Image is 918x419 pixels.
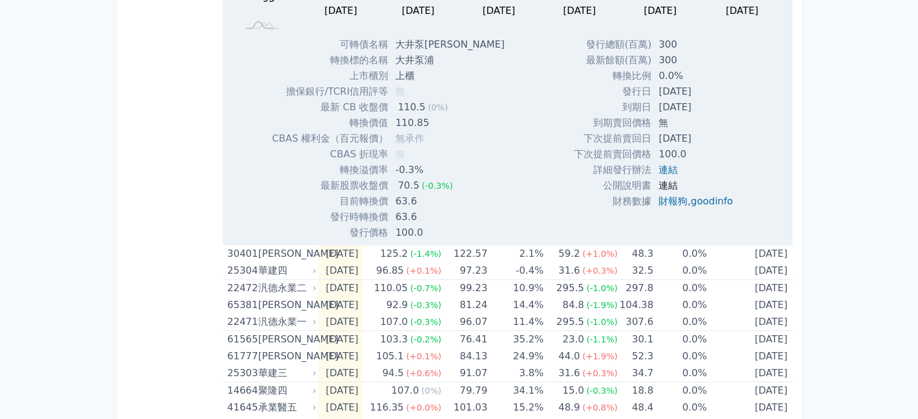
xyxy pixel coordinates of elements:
div: 295.5 [554,313,587,330]
span: (+0.3%) [582,266,617,276]
td: 轉換比例 [574,68,651,84]
td: -0.4% [487,262,543,280]
span: 無 [395,148,405,160]
td: 63.6 [388,194,514,209]
tspan: [DATE] [563,5,596,16]
td: [DATE] [318,365,363,382]
span: (-1.0%) [587,317,618,327]
a: 連結 [658,180,678,191]
td: 52.3 [617,348,653,365]
td: [DATE] [707,382,792,400]
span: 無承作 [395,133,424,144]
div: 110.5 [395,99,428,115]
td: 48.3 [617,245,653,262]
td: 到期日 [574,99,651,115]
div: 41645 [228,399,255,416]
div: 華建三 [258,365,314,382]
td: 307.6 [617,313,653,331]
a: 連結 [658,164,678,175]
td: [DATE] [318,399,363,416]
td: 0.0% [653,313,707,331]
div: 110.05 [372,280,410,297]
td: 84.13 [441,348,487,365]
td: [DATE] [707,348,792,365]
div: 84.8 [560,297,587,313]
td: 目前轉換價 [272,194,388,209]
span: (0%) [428,102,448,112]
div: 105.1 [374,348,406,365]
td: 到期賣回價格 [574,115,651,131]
td: 297.8 [617,280,653,297]
span: (+0.3%) [582,368,617,378]
td: 110.85 [388,115,514,131]
div: 295.5 [554,280,587,297]
span: (-0.2%) [410,335,442,344]
td: 財務數據 [574,194,651,209]
td: [DATE] [707,331,792,348]
td: 300 [651,37,742,52]
span: (+1.0%) [582,249,617,259]
td: 下次提前賣回日 [574,131,651,146]
td: 97.23 [441,262,487,280]
td: 0.0% [651,68,742,84]
td: 100.0 [388,225,514,241]
div: 25303 [228,365,255,382]
td: 18.8 [617,382,653,400]
tspan: [DATE] [482,5,515,16]
td: 34.7 [617,365,653,382]
div: 70.5 [395,178,422,194]
div: 22472 [228,280,255,297]
a: 財報狗 [658,195,687,207]
div: 107.0 [389,382,421,399]
div: 23.0 [560,331,587,348]
div: [PERSON_NAME] [258,331,314,348]
div: 華建四 [258,262,314,279]
td: 96.07 [441,313,487,331]
td: 0.0% [653,262,707,280]
td: 81.24 [441,297,487,313]
span: (+1.9%) [582,351,617,361]
td: 發行時轉換價 [272,209,388,225]
div: 31.6 [556,365,582,382]
td: 擔保銀行/TCRI信用評等 [272,84,388,99]
td: [DATE] [707,297,792,313]
td: [DATE] [707,365,792,382]
td: 下次提前賣回價格 [574,146,651,162]
div: 15.0 [560,382,587,399]
tspan: [DATE] [725,5,758,16]
td: 122.57 [441,245,487,262]
td: 0.0% [653,399,707,416]
div: 48.9 [556,399,582,416]
td: [DATE] [707,399,792,416]
span: (-0.3%) [587,386,618,395]
span: 無 [395,86,405,97]
span: (+0.6%) [406,368,441,378]
td: 詳細發行辦法 [574,162,651,178]
td: 最新股票收盤價 [272,178,388,194]
td: [DATE] [651,99,742,115]
td: [DATE] [707,280,792,297]
td: 91.07 [441,365,487,382]
span: (+0.1%) [406,351,441,361]
div: 59.2 [556,245,582,262]
div: 107.0 [378,313,410,330]
td: [DATE] [318,245,363,262]
span: (-1.0%) [587,283,618,293]
div: 65381 [228,297,255,313]
div: 31.6 [556,262,582,279]
div: 30401 [228,245,255,262]
td: 99.23 [441,280,487,297]
td: 104.38 [617,297,653,313]
div: 96.85 [374,262,406,279]
div: 承業醫五 [258,399,314,416]
td: 無 [651,115,742,131]
td: [DATE] [318,280,363,297]
td: 30.1 [617,331,653,348]
td: 100.0 [651,146,742,162]
div: 汎德永業一 [258,313,314,330]
div: [PERSON_NAME] [258,297,314,313]
td: 發行總額(百萬) [574,37,651,52]
td: [DATE] [318,331,363,348]
div: 61777 [228,348,255,365]
td: [DATE] [318,382,363,400]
